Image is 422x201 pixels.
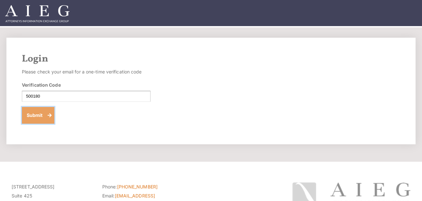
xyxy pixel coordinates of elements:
[5,5,69,22] img: Attorneys Information Exchange Group
[22,81,61,88] label: Verification Code
[22,53,400,65] h2: Login
[102,182,183,191] li: Phone:
[22,67,151,76] p: Please check your email for a one-time verification code
[22,107,54,124] button: Submit
[117,184,158,189] a: [PHONE_NUMBER]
